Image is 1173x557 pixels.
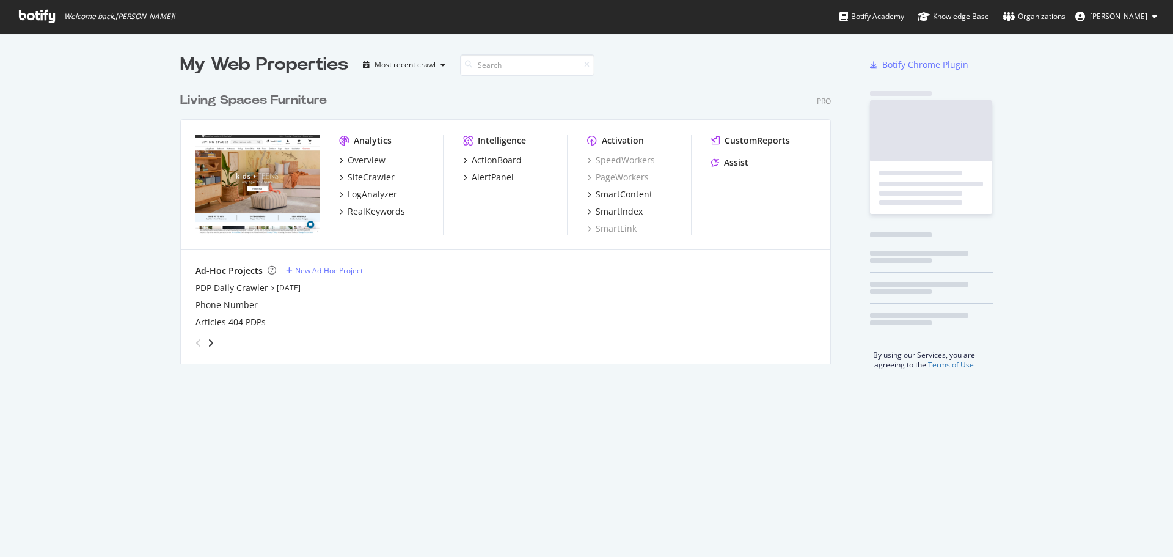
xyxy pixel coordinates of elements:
[195,265,263,277] div: Ad-Hoc Projects
[1090,11,1147,21] span: Anthony Hernandez
[463,171,514,183] a: AlertPanel
[460,54,594,76] input: Search
[1003,10,1065,23] div: Organizations
[724,157,748,169] div: Assist
[602,135,644,147] div: Activation
[596,205,643,218] div: SmartIndex
[180,77,841,364] div: grid
[277,282,301,293] a: [DATE]
[587,223,637,235] a: SmartLink
[478,135,526,147] div: Intelligence
[348,205,405,218] div: RealKeywords
[587,171,649,183] a: PageWorkers
[180,92,327,109] div: Living Spaces Furniture
[928,360,974,370] a: Terms of Use
[295,265,363,276] div: New Ad-Hoc Project
[587,154,655,166] a: SpeedWorkers
[195,135,320,234] img: livingspaces.com
[472,154,522,166] div: ActionBoard
[472,171,514,183] div: AlertPanel
[286,265,363,276] a: New Ad-Hoc Project
[870,59,968,71] a: Botify Chrome Plugin
[64,12,175,21] span: Welcome back, [PERSON_NAME] !
[375,61,436,68] div: Most recent crawl
[339,171,395,183] a: SiteCrawler
[339,188,397,201] a: LogAnalyzer
[339,154,386,166] a: Overview
[882,59,968,71] div: Botify Chrome Plugin
[725,135,790,147] div: CustomReports
[463,154,522,166] a: ActionBoard
[711,157,748,169] a: Assist
[339,205,405,218] a: RealKeywords
[180,53,348,77] div: My Web Properties
[918,10,989,23] div: Knowledge Base
[817,96,831,106] div: Pro
[195,282,268,294] a: PDP Daily Crawler
[354,135,392,147] div: Analytics
[596,188,652,201] div: SmartContent
[348,188,397,201] div: LogAnalyzer
[711,135,790,147] a: CustomReports
[348,171,395,183] div: SiteCrawler
[1065,7,1167,26] button: [PERSON_NAME]
[195,316,266,328] a: Articles 404 PDPs
[839,10,904,23] div: Botify Academy
[195,299,258,311] a: Phone Number
[348,154,386,166] div: Overview
[206,337,215,349] div: angle-right
[587,205,643,218] a: SmartIndex
[358,55,450,75] button: Most recent crawl
[191,333,206,353] div: angle-left
[587,188,652,201] a: SmartContent
[855,344,993,370] div: By using our Services, you are agreeing to the
[180,92,332,109] a: Living Spaces Furniture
